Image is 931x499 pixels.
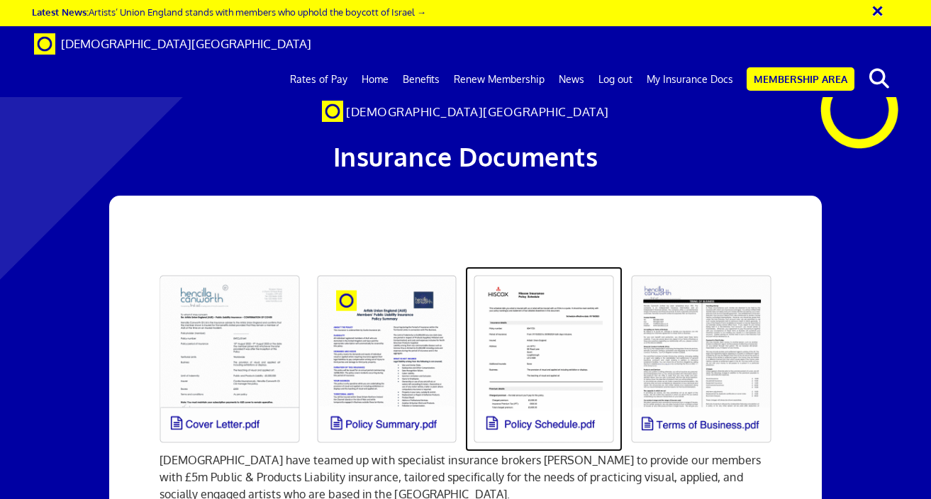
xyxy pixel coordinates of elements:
[355,62,396,97] a: Home
[447,62,552,97] a: Renew Membership
[32,6,89,18] strong: Latest News:
[283,62,355,97] a: Rates of Pay
[23,26,322,62] a: Brand [DEMOGRAPHIC_DATA][GEOGRAPHIC_DATA]
[591,62,640,97] a: Log out
[32,6,426,18] a: Latest News:Artists’ Union England stands with members who uphold the boycott of Israel →
[747,67,854,91] a: Membership Area
[333,140,598,172] span: Insurance Documents
[346,104,609,119] span: [DEMOGRAPHIC_DATA][GEOGRAPHIC_DATA]
[640,62,740,97] a: My Insurance Docs
[857,64,901,94] button: search
[61,36,311,51] span: [DEMOGRAPHIC_DATA][GEOGRAPHIC_DATA]
[396,62,447,97] a: Benefits
[552,62,591,97] a: News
